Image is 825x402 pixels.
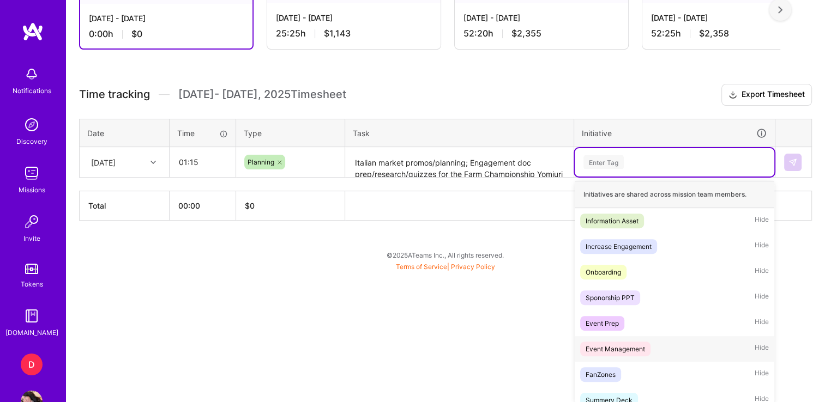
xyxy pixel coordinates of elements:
div: 52:25 h [651,28,807,39]
img: Invite [21,211,43,233]
div: Missions [19,184,45,196]
span: $1,143 [324,28,351,39]
div: Information Asset [586,215,639,227]
span: Hide [755,342,769,356]
div: [DATE] - [DATE] [89,13,244,24]
div: Onboarding [586,266,621,278]
div: 25:25 h [276,28,432,39]
div: Tokens [21,278,43,290]
div: Event Management [586,343,645,355]
div: D [21,354,43,375]
span: Hide [755,367,769,382]
th: Type [236,119,345,147]
div: [DATE] - [DATE] [463,12,619,23]
span: $ 0 [245,201,255,210]
a: Privacy Policy [451,263,495,271]
div: Discovery [16,136,47,147]
div: [DATE] [91,156,116,168]
div: FanZones [586,369,616,380]
span: Hide [755,239,769,254]
img: bell [21,63,43,85]
div: Enter Tag [583,154,624,170]
th: 00:00 [170,191,236,221]
span: [DATE] - [DATE] , 2025 Timesheet [178,88,346,101]
a: Terms of Service [396,263,447,271]
span: $0 [131,28,142,40]
img: Submit [788,158,797,167]
img: teamwork [21,162,43,184]
div: [DATE] - [DATE] [276,12,432,23]
th: Date [80,119,170,147]
div: © 2025 ATeams Inc., All rights reserved. [65,241,825,269]
img: logo [22,22,44,41]
span: $2,355 [511,28,541,39]
div: Invite [23,233,40,244]
div: Time [177,127,228,139]
div: 52:20 h [463,28,619,39]
img: tokens [25,264,38,274]
textarea: Italian market promos/planning; Engagement doc prep/research/quizzes for the Farm Championship Yo... [346,148,573,177]
div: Initiatives are shared across mission team members. [575,181,774,208]
div: Event Prep [586,318,619,329]
span: Hide [755,214,769,228]
span: Hide [755,265,769,279]
img: right [778,6,782,14]
span: | [396,263,495,271]
div: Initiative [582,127,767,139]
img: guide book [21,305,43,327]
div: [DOMAIN_NAME] [5,327,58,338]
a: D [18,354,45,375]
span: Hide [755,290,769,305]
button: Export Timesheet [721,84,812,106]
th: Total [80,191,170,221]
i: icon Download [728,89,737,101]
th: Task [345,119,574,147]
div: Notifications [13,85,51,96]
span: Hide [755,316,769,331]
div: Sponorship PPT [586,292,635,303]
i: icon Chevron [150,160,156,165]
span: Planning [248,158,274,166]
div: [DATE] - [DATE] [651,12,807,23]
div: 0:00 h [89,28,244,40]
div: Increase Engagement [586,241,652,252]
img: discovery [21,114,43,136]
span: $2,358 [699,28,729,39]
span: Time tracking [79,88,150,101]
input: HH:MM [170,148,235,176]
